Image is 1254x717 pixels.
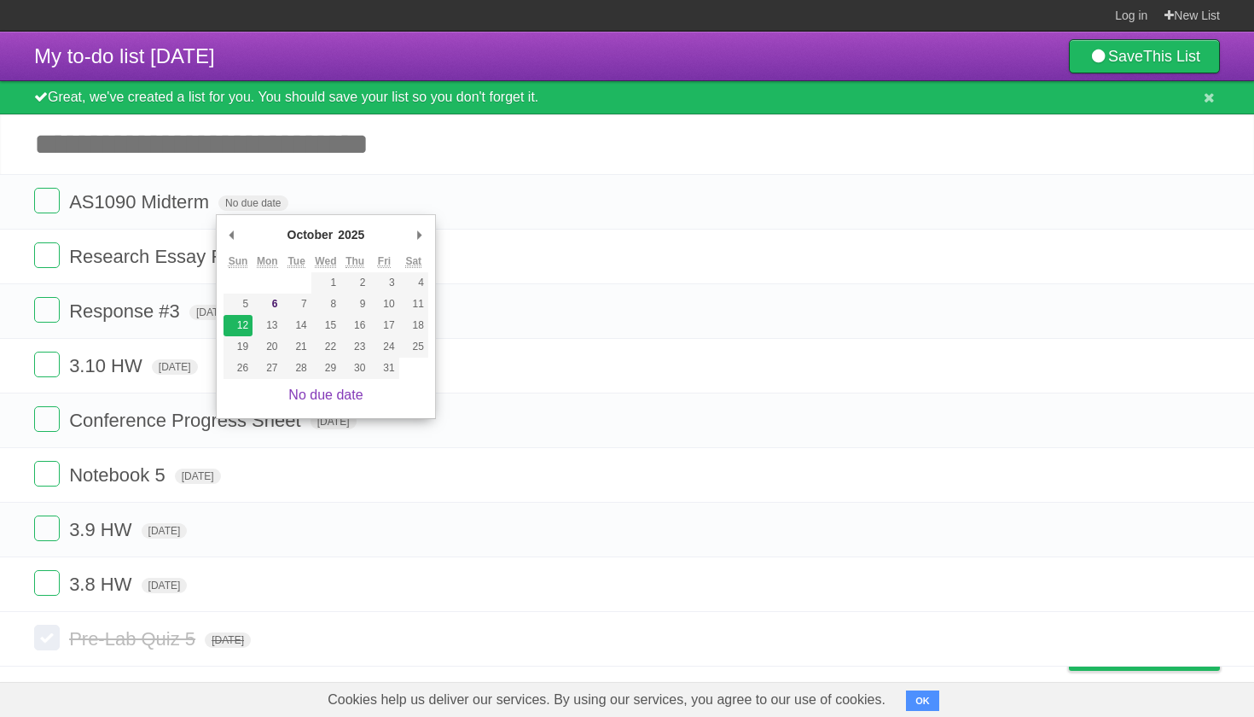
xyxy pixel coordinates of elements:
[34,188,60,213] label: Done
[378,255,391,268] abbr: Friday
[311,336,340,358] button: 22
[340,336,369,358] button: 23
[311,294,340,315] button: 8
[369,358,398,379] button: 31
[69,519,136,540] span: 3.9 HW
[311,272,340,294] button: 1
[257,255,278,268] abbr: Monday
[1069,39,1220,73] a: SaveThis List
[282,294,311,315] button: 7
[34,625,60,650] label: Done
[311,414,357,429] span: [DATE]
[218,195,287,211] span: No due date
[411,222,428,248] button: Next Month
[1105,640,1211,670] span: Buy me a coffee
[253,294,282,315] button: 6
[369,294,398,315] button: 10
[282,315,311,336] button: 14
[405,255,421,268] abbr: Saturday
[34,352,60,377] label: Done
[311,358,340,379] button: 29
[399,315,428,336] button: 18
[224,294,253,315] button: 5
[34,242,60,268] label: Done
[69,574,136,595] span: 3.8 HW
[1143,48,1200,65] b: This List
[287,255,305,268] abbr: Tuesday
[69,300,184,322] span: Response #3
[335,222,367,248] div: 2025
[34,44,215,67] span: My to-do list [DATE]
[282,336,311,358] button: 21
[253,358,282,379] button: 27
[340,272,369,294] button: 2
[34,406,60,432] label: Done
[175,469,221,484] span: [DATE]
[34,570,60,596] label: Done
[205,632,251,648] span: [DATE]
[189,305,235,320] span: [DATE]
[288,388,363,402] a: No due date
[253,315,282,336] button: 13
[315,255,336,268] abbr: Wednesday
[229,255,248,268] abbr: Sunday
[311,315,340,336] button: 15
[69,191,213,213] span: AS1090 Midterm
[340,358,369,379] button: 30
[224,222,241,248] button: Previous Month
[224,315,253,336] button: 12
[69,464,170,486] span: Notebook 5
[69,246,316,267] span: Research Essay Rough Draft
[311,683,903,717] span: Cookies help us deliver our services. By using our services, you agree to our use of cookies.
[142,578,188,593] span: [DATE]
[340,294,369,315] button: 9
[253,336,282,358] button: 20
[906,691,939,711] button: OK
[69,355,147,376] span: 3.10 HW
[282,358,311,379] button: 28
[345,255,364,268] abbr: Thursday
[152,359,198,375] span: [DATE]
[369,336,398,358] button: 24
[34,297,60,323] label: Done
[34,516,60,541] label: Done
[34,461,60,487] label: Done
[369,272,398,294] button: 3
[399,294,428,315] button: 11
[224,336,253,358] button: 19
[399,336,428,358] button: 25
[69,410,305,431] span: Conference Progress Sheet
[340,315,369,336] button: 16
[224,358,253,379] button: 26
[285,222,336,248] div: October
[369,315,398,336] button: 17
[142,523,188,539] span: [DATE]
[69,628,200,650] span: Pre-Lab Quiz 5
[399,272,428,294] button: 4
